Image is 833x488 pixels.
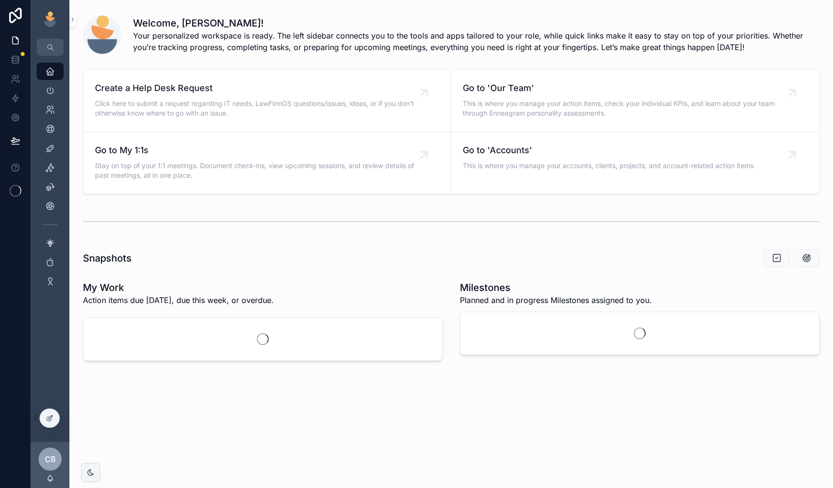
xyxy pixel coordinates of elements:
a: Go to 'Accounts'This is where you manage your accounts, clients, projects, and account-related ac... [451,132,819,194]
span: Stay on top of your 1:1 meetings. Document check-ins, view upcoming sessions, and review details ... [95,161,424,180]
a: Go to My 1:1sStay on top of your 1:1 meetings. Document check-ins, view upcoming sessions, and re... [83,132,451,194]
span: Your personalized workspace is ready. The left sidebar connects you to the tools and apps tailore... [133,30,820,53]
span: Go to My 1:1s [95,144,424,157]
span: Create a Help Desk Request [95,81,424,95]
span: This is where you manage your accounts, clients, projects, and account-related action items. [463,161,755,171]
div: scrollable content [31,56,69,303]
span: CB [45,453,56,465]
span: Go to 'Accounts' [463,144,755,157]
h1: Welcome, [PERSON_NAME]! [133,16,820,30]
span: This is where you manage your action items, check your individual KPIs, and learn about your team... [463,99,792,118]
h1: My Work [83,281,274,294]
h1: Snapshots [83,251,132,265]
span: Planned and in progress Milestones assigned to you. [460,294,652,306]
p: Action items due [DATE], due this week, or overdue. [83,294,274,306]
a: Go to 'Our Team'This is where you manage your action items, check your individual KPIs, and learn... [451,70,819,132]
a: Create a Help Desk RequestClick here to submit a request regarding IT needs, LawFirmOS questions/... [83,70,451,132]
img: App logo [42,12,58,27]
span: Click here to submit a request regarding IT needs, LawFirmOS questions/issues, ideas, or if you d... [95,99,424,118]
h1: Milestones [460,281,652,294]
span: Go to 'Our Team' [463,81,792,95]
